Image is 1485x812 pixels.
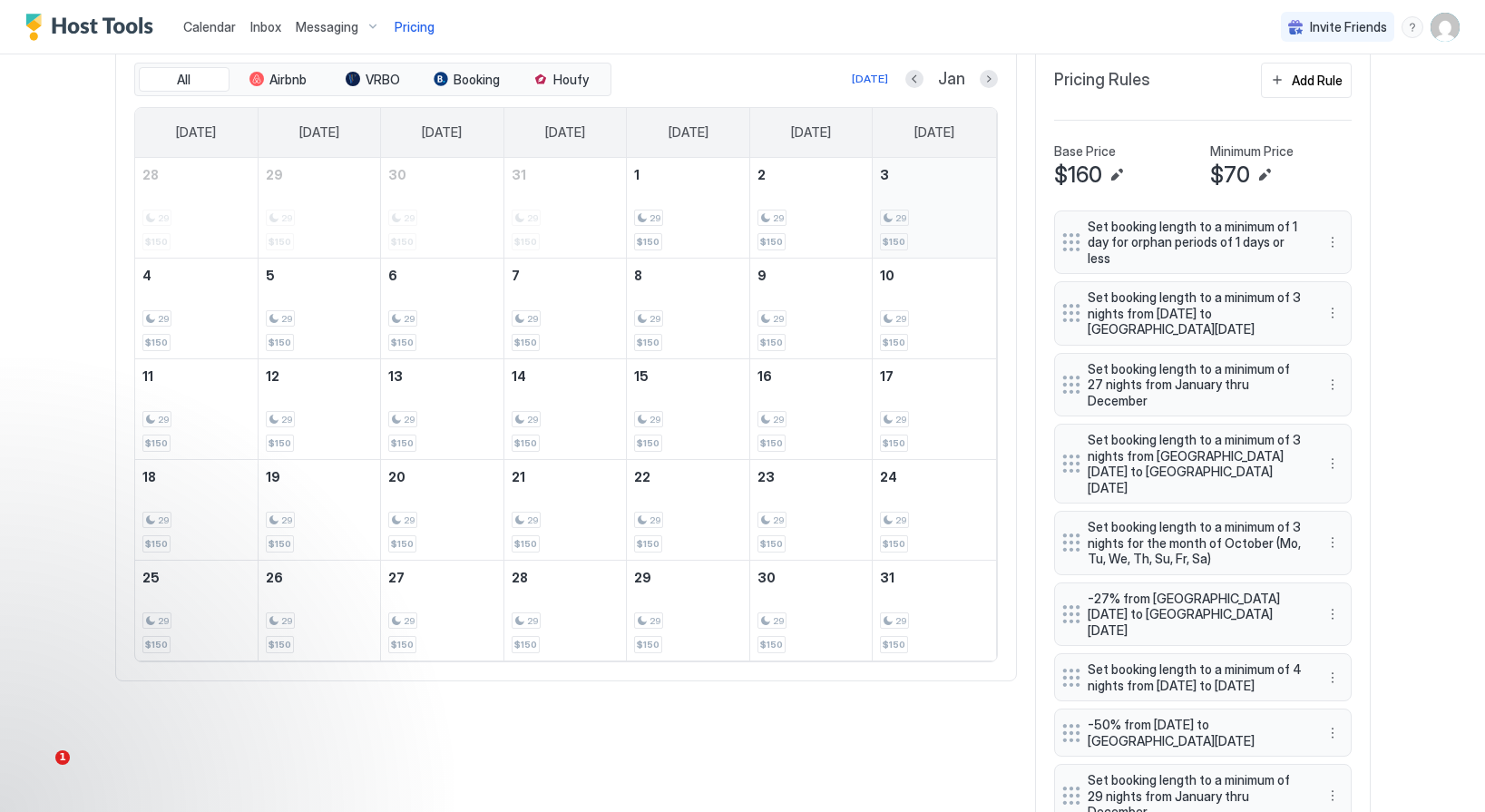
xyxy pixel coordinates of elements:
[250,19,281,34] span: Inbox
[791,124,831,141] span: [DATE]
[627,560,750,660] td: January 29, 2026
[760,639,783,651] span: $150
[135,459,259,560] td: January 18, 2026
[512,368,526,384] span: 14
[873,359,995,393] a: January 17, 2026
[905,70,923,88] button: Previous month
[404,108,480,157] a: Tuesday
[637,437,659,449] span: $150
[1322,722,1343,744] button: More options
[1088,519,1304,567] span: Set booking length to a minimum of 3 nights for the month of October (Mo, Tu, We, Th, Su, Fr, Sa)
[1322,302,1343,324] div: menu
[512,469,525,484] span: 21
[25,14,161,41] div: Host Tools Logo
[281,615,292,627] span: 29
[391,437,414,449] span: $150
[760,337,783,348] span: $150
[883,437,905,449] span: $150
[258,358,381,459] td: January 12, 2026
[139,67,230,93] button: All
[873,560,996,660] td: January 31, 2026
[388,469,405,484] span: 20
[142,368,153,384] span: 11
[381,460,503,494] a: January 20, 2026
[503,459,627,560] td: January 21, 2026
[1322,453,1343,474] button: More options
[873,259,995,292] a: January 10, 2026
[1088,361,1304,409] span: Set booking length to a minimum of 27 nights from January thru December
[760,437,783,449] span: $150
[1322,603,1343,625] div: menu
[627,158,749,191] a: January 1, 2026
[381,561,503,594] a: January 27, 2026
[388,167,406,182] span: 30
[381,158,504,259] td: December 30, 2025
[1054,143,1116,160] span: Base Price
[504,359,627,393] a: January 14, 2026
[1322,722,1343,744] div: menu
[749,358,873,459] td: January 16, 2026
[158,615,169,627] span: 29
[233,67,324,93] button: Airbnb
[750,359,873,393] a: January 16, 2026
[880,368,894,384] span: 17
[503,560,627,660] td: January 28, 2026
[145,337,168,348] span: $150
[527,514,538,526] span: 29
[650,615,660,627] span: 29
[1322,302,1343,324] button: More options
[750,158,873,191] a: January 2, 2026
[749,258,873,358] td: January 9, 2026
[760,538,783,550] span: $150
[650,212,660,224] span: 29
[895,514,906,526] span: 29
[880,268,894,283] span: 10
[299,124,339,141] span: [DATE]
[388,368,403,384] span: 13
[281,108,357,157] a: Monday
[177,72,191,88] span: All
[527,108,603,157] a: Wednesday
[895,615,906,627] span: 29
[873,459,996,560] td: January 24, 2026
[135,358,259,459] td: January 11, 2026
[637,236,659,248] span: $150
[669,124,708,141] span: [DATE]
[849,68,891,90] button: [DATE]
[176,124,216,141] span: [DATE]
[750,460,873,494] a: January 23, 2026
[388,570,405,585] span: 27
[145,437,168,449] span: $150
[381,560,504,660] td: January 27, 2026
[514,437,537,449] span: $150
[760,236,783,248] span: $150
[366,72,400,88] span: VRBO
[266,368,279,384] span: 12
[269,437,291,449] span: $150
[650,313,660,325] span: 29
[512,268,520,283] span: 7
[391,538,414,550] span: $150
[634,469,650,484] span: 22
[404,313,415,325] span: 29
[145,538,168,550] span: $150
[258,459,381,560] td: January 19, 2026
[750,561,873,594] a: January 30, 2026
[158,108,234,157] a: Sunday
[773,615,784,627] span: 29
[514,337,537,348] span: $150
[1210,143,1294,160] span: Minimum Price
[183,19,236,34] span: Calendar
[259,561,381,594] a: January 26, 2026
[1210,161,1250,189] span: $70
[914,124,954,141] span: [DATE]
[135,259,258,292] a: January 4, 2026
[142,268,151,283] span: 4
[773,212,784,224] span: 29
[627,158,750,259] td: January 1, 2026
[266,570,283,585] span: 26
[749,459,873,560] td: January 23, 2026
[627,258,750,358] td: January 8, 2026
[873,561,995,594] a: January 31, 2026
[395,19,435,35] span: Pricing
